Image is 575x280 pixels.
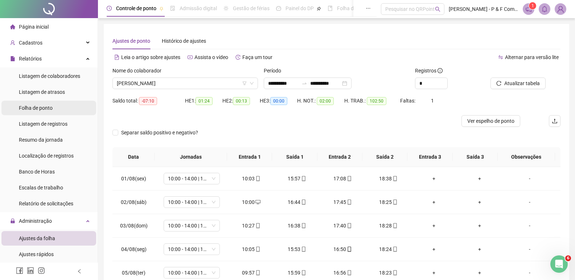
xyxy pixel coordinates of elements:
span: Relatório de solicitações [19,201,73,206]
span: mobile [346,200,352,205]
span: Ajustes da folha [19,235,55,241]
div: HE 1: [185,97,222,105]
span: Relatórios [19,56,42,62]
span: down [250,81,254,85]
div: Saldo total: [112,97,185,105]
div: 17:08 [326,175,360,183]
th: Saída 1 [272,147,317,167]
sup: 1 [529,2,536,9]
label: Nome do colaborador [112,67,166,75]
div: 15:53 [280,245,314,253]
div: + [417,175,451,183]
span: mobile [300,247,306,252]
span: notification [525,6,532,12]
button: Ver espelho de ponto [461,115,520,127]
span: 10:00 - 14:00 | 15:00 - 18:20 [168,220,215,231]
span: pushpin [317,7,321,11]
span: mobile [392,200,398,205]
span: pushpin [159,7,164,11]
span: Página inicial [19,24,49,30]
span: Atualizar tabela [504,79,540,87]
div: - [508,222,551,230]
span: mobile [300,270,306,275]
span: Histórico de ajustes [162,38,206,44]
span: 04/08(seg) [121,246,147,252]
span: mobile [392,223,398,228]
div: 10:00 [234,198,268,206]
div: - [508,245,551,253]
div: + [417,198,451,206]
span: instagram [38,267,45,274]
th: Entrada 2 [317,147,362,167]
div: + [463,269,497,277]
span: mobile [300,176,306,181]
span: file-done [170,6,175,11]
span: Observações [504,153,549,161]
iframe: Intercom live chat [550,255,568,273]
span: [PERSON_NAME] - P & F Com Prod Alimenticios LTDA [449,5,518,13]
span: 03/08(dom) [120,223,148,229]
span: book [328,6,333,11]
div: + [463,245,497,253]
div: 09:57 [234,269,268,277]
div: 16:56 [326,269,360,277]
span: mobile [392,270,398,275]
span: Listagem de atrasos [19,89,65,95]
span: ellipsis [366,6,371,11]
span: Assista o vídeo [194,54,228,60]
span: 6 [565,255,571,261]
span: upload [552,118,558,124]
span: Leia o artigo sobre ajustes [121,54,180,60]
span: dashboard [276,6,281,11]
span: Administração [19,218,52,224]
span: left [77,269,82,274]
span: Cadastros [19,40,42,46]
span: desktop [255,200,260,205]
span: 10:00 - 14:00 | 15:00 - 18:20 [168,267,215,278]
span: lock [10,218,15,223]
span: swap [498,55,503,60]
div: 16:50 [326,245,360,253]
span: Alternar para versão lite [505,54,559,60]
span: mobile [346,270,352,275]
span: Resumo da jornada [19,137,63,143]
span: 1 [431,98,434,104]
span: Listagem de registros [19,121,67,127]
span: user-add [10,40,15,45]
span: 10:00 - 14:00 | 15:00 - 18:20 [168,197,215,208]
span: mobile [255,247,260,252]
span: to [301,80,307,86]
div: 18:38 [371,175,405,183]
div: 15:57 [280,175,314,183]
div: - [508,175,551,183]
span: search [435,7,440,12]
div: HE 3: [260,97,297,105]
span: Ajustes rápidos [19,251,54,257]
div: 18:28 [371,222,405,230]
div: + [417,222,451,230]
div: - [508,198,551,206]
div: - [508,269,551,277]
span: 10:00 - 14:00 | 15:00 - 18:20 [168,173,215,184]
span: bell [541,6,548,12]
th: Jornadas [155,147,227,167]
span: 102:50 [367,97,386,105]
span: file-text [114,55,119,60]
div: 17:45 [326,198,360,206]
span: swap-right [301,80,307,86]
span: mobile [346,247,352,252]
th: Entrada 1 [227,147,272,167]
button: Atualizar tabela [490,78,546,89]
th: Saída 3 [453,147,498,167]
span: mobile [392,176,398,181]
th: Saída 2 [362,147,407,167]
span: Registros [415,67,443,75]
span: Controle de ponto [116,5,156,11]
span: linkedin [27,267,34,274]
span: mobile [392,247,398,252]
span: -07:10 [139,97,157,105]
span: Ajustes de ponto [112,38,150,44]
span: Faltas: [400,98,416,104]
span: 1 [531,3,534,8]
div: 10:27 [234,222,268,230]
